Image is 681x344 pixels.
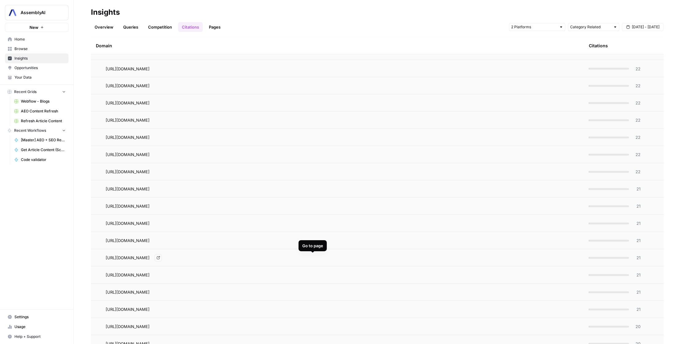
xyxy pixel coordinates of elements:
[5,53,68,63] a: Insights
[5,44,68,54] a: Browse
[5,87,68,96] button: Recent Grids
[5,332,68,342] button: Help + Support
[29,24,38,30] span: New
[633,289,640,295] span: 21
[5,63,68,73] a: Opportunities
[5,23,68,32] button: New
[178,22,203,32] a: Citations
[14,56,66,61] span: Insights
[14,46,66,52] span: Browse
[91,22,117,32] a: Overview
[5,312,68,322] a: Settings
[5,34,68,44] a: Home
[633,83,640,89] span: 22
[21,147,66,153] span: Get Article Content (Scrape)
[11,135,68,145] a: [Master] AEO + SEO Refresh
[633,117,640,123] span: 22
[632,24,659,30] span: [DATE] - [DATE]
[11,96,68,106] a: Webflow - Blogs
[14,65,66,71] span: Opportunities
[205,22,224,32] a: Pages
[511,24,557,30] input: 2 Platforms
[106,289,150,295] span: [URL][DOMAIN_NAME]
[106,117,150,123] span: [URL][DOMAIN_NAME]
[106,272,150,278] span: [URL][DOMAIN_NAME]
[91,7,120,17] div: Insights
[106,186,150,192] span: [URL][DOMAIN_NAME]
[21,157,66,162] span: Code validator
[106,66,150,72] span: [URL][DOMAIN_NAME]
[633,169,640,175] span: 22
[633,135,640,141] span: 22
[106,152,150,158] span: [URL][DOMAIN_NAME]
[5,72,68,82] a: Your Data
[589,37,608,54] div: Citations
[633,203,640,209] span: 21
[106,135,150,141] span: [URL][DOMAIN_NAME]
[633,186,640,192] span: 21
[96,37,579,54] div: Domain
[21,108,66,114] span: AEO Content Refresh
[633,255,640,261] span: 21
[21,137,66,143] span: [Master] AEO + SEO Refresh
[106,307,150,313] span: [URL][DOMAIN_NAME]
[633,221,640,227] span: 21
[14,75,66,80] span: Your Data
[11,106,68,116] a: AEO Content Refresh
[155,254,162,262] a: Go to page https://www.reddit.com/r/LocalLLaMA/comments/1dxiben/how_does_finetuning_actually_impr...
[144,22,176,32] a: Competition
[633,152,640,158] span: 22
[106,238,150,244] span: [URL][DOMAIN_NAME]
[633,307,640,313] span: 21
[106,324,150,330] span: [URL][DOMAIN_NAME]
[302,243,323,249] div: Go to page
[14,128,46,133] span: Recent Workflows
[14,324,66,330] span: Usage
[622,23,664,31] button: [DATE] - [DATE]
[106,203,150,209] span: [URL][DOMAIN_NAME]
[570,24,611,30] input: Category Related
[14,37,66,42] span: Home
[11,155,68,165] a: Code validator
[21,118,66,124] span: Refresh Article Content
[106,255,150,261] span: [URL][DOMAIN_NAME]
[5,5,68,20] button: Workspace: AssemblyAI
[633,100,640,106] span: 22
[5,126,68,135] button: Recent Workflows
[633,66,640,72] span: 22
[11,145,68,155] a: Get Article Content (Scrape)
[106,83,150,89] span: [URL][DOMAIN_NAME]
[14,334,66,339] span: Help + Support
[5,322,68,332] a: Usage
[106,100,150,106] span: [URL][DOMAIN_NAME]
[21,99,66,104] span: Webflow - Blogs
[633,324,640,330] span: 20
[21,10,58,16] span: AssemblyAI
[14,314,66,320] span: Settings
[106,221,150,227] span: [URL][DOMAIN_NAME]
[106,169,150,175] span: [URL][DOMAIN_NAME]
[14,89,37,95] span: Recent Grids
[633,238,640,244] span: 21
[119,22,142,32] a: Queries
[11,116,68,126] a: Refresh Article Content
[633,272,640,278] span: 21
[7,7,18,18] img: AssemblyAI Logo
